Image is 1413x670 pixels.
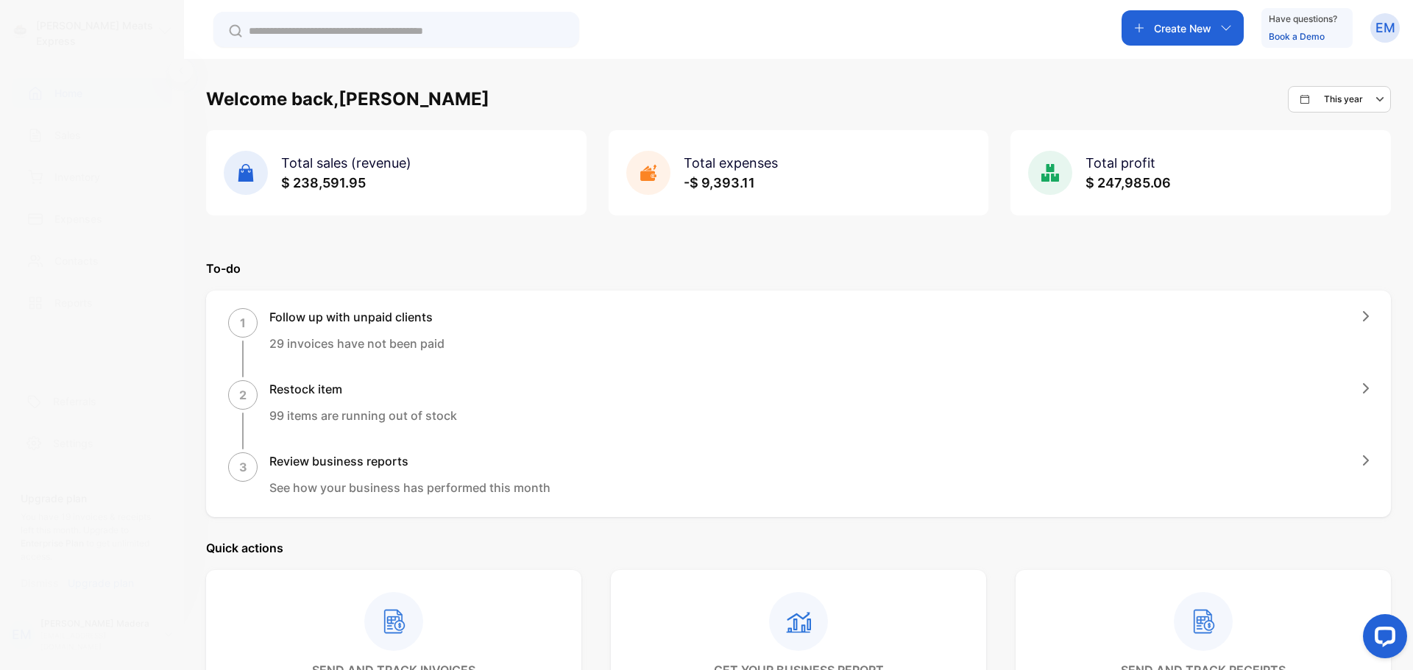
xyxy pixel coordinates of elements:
p: [PERSON_NAME] Madera [40,617,153,630]
p: Referrals [53,393,96,409]
p: You have 19 invoices & receipts left this month. [21,510,160,563]
span: Upgrade to to get unlimited access. [21,524,149,562]
p: 2 [239,386,247,404]
span: Total sales (revenue) [281,155,411,171]
p: Quick actions [206,539,1391,557]
p: Sales [54,127,81,143]
p: [PERSON_NAME] Meats Express [36,18,157,49]
p: Upgrade plan [68,575,134,591]
a: Book a Demo [1269,31,1325,42]
button: EM [1370,10,1400,46]
p: This year [1324,93,1363,106]
span: $ 238,591.95 [281,175,366,190]
a: Upgrade plan [59,575,134,591]
p: Create New [1154,21,1211,36]
p: 99 items are running out of stock [269,407,457,424]
p: Inventory [54,169,100,185]
p: Have questions? [1269,12,1337,26]
iframe: LiveChat chat widget [1351,608,1413,670]
p: Dismiss [21,575,59,591]
img: logo [12,23,29,40]
span: Total expenses [684,155,778,171]
button: This year [1288,86,1391,113]
h1: Welcome back, [PERSON_NAME] [206,86,489,113]
p: EM [1375,18,1395,38]
span: $ 247,985.06 [1086,175,1171,190]
p: 1 [240,314,246,332]
p: EM [12,625,32,644]
p: See how your business has performed this month [269,479,550,496]
p: 29 invoices have not been paid [269,335,445,352]
p: 3 [239,458,247,476]
p: Home [54,85,82,101]
p: [EMAIL_ADDRESS][DOMAIN_NAME] [40,630,153,652]
h1: Review business reports [269,452,550,470]
h1: Restock item [269,380,457,398]
p: Contacts [54,253,99,268]
span: Total profit [1086,155,1155,171]
p: Settings [53,435,93,451]
p: To-do [206,260,1391,277]
h1: Follow up with unpaid clients [269,308,445,326]
p: Upgrade plan [21,491,160,506]
p: Expenses [54,211,102,227]
p: Reports [54,295,93,310]
button: Create New [1122,10,1244,46]
span: -$ 9,393.11 [684,175,755,190]
span: Enterprise Plan [21,538,84,549]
